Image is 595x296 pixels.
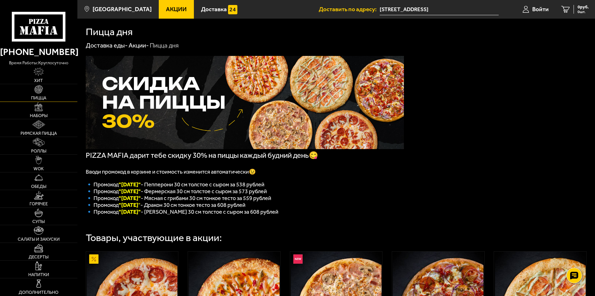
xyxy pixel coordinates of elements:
[93,6,152,12] span: [GEOGRAPHIC_DATA]
[86,188,267,195] span: 🔹 Промокод - Фермерская 30 см толстое с сыром за 573 рублей
[86,42,128,49] a: Доставка еды-
[31,96,46,100] span: Пицца
[86,195,271,202] span: 🔹 Промокод - Мясная с грибами 30 см тонкое тесто за 559 рублей
[380,4,499,15] input: Ваш адрес доставки
[18,237,60,242] span: Салаты и закуски
[31,149,46,153] span: Роллы
[29,255,48,259] span: Десерты
[119,202,138,208] b: "[DATE]
[228,5,237,14] img: 15daf4d41897b9f0e9f617042186c801.svg
[86,233,222,243] div: Товары, участвующие в акции:
[19,290,58,295] span: Дополнительно
[129,42,149,49] a: Акции-
[532,6,549,12] span: Войти
[201,6,227,12] span: Доставка
[119,202,140,208] font: "
[166,6,187,12] span: Акции
[578,10,589,14] span: 0 шт.
[319,6,380,12] span: Доставить по адресу:
[30,202,48,206] span: Горячее
[86,181,264,188] span: 🔹 Промокод - Пепперони 30 см толстое с сыром за 538 рублей
[32,220,45,224] span: Супы
[119,195,141,202] font: "[DATE]"
[86,56,404,149] img: 1024x1024
[293,254,303,264] img: Новинка
[21,131,57,136] span: Римская пицца
[86,168,256,175] span: Вводи промокод в корзине и стоимость изменится автоматически😉
[150,42,179,50] div: Пицца дня
[119,188,141,195] font: "[DATE]"
[380,4,499,15] span: улица Бутлерова, 16к2
[34,167,44,171] span: WOK
[89,254,98,264] img: Акционный
[578,5,589,9] span: 0 руб.
[31,184,46,189] span: Обеды
[119,181,141,188] font: "[DATE]"
[86,151,318,160] span: PIZZA MAFIA дарит тебе скидку 30% на пиццы каждый будний день😋
[30,114,48,118] span: Наборы
[86,202,245,208] span: 🔹 Промокод - Дракон 30 см тонкое тесто за 608 рублей
[86,27,133,37] h1: Пицца дня
[28,273,49,277] span: Напитки
[119,208,141,215] font: "[DATE]"
[34,79,43,83] span: Хит
[86,208,278,215] span: 🔹 Промокод - [PERSON_NAME] 30 см толстое с сыром за 608 рублей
